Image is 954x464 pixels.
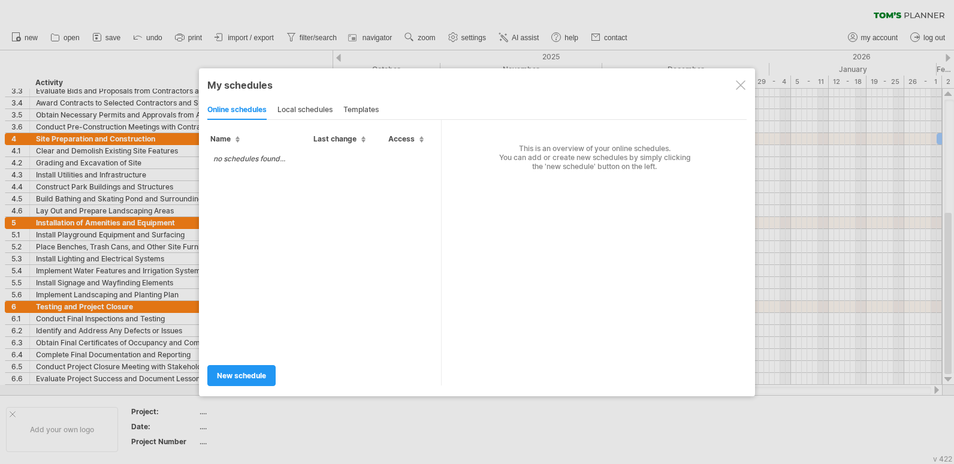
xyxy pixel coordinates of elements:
span: Name [210,134,240,143]
a: new schedule [207,365,276,386]
div: templates [343,101,379,120]
span: Last change [313,134,366,143]
div: This is an overview of your online schedules. You can add or create new schedules by simply click... [442,120,739,171]
div: local schedules [277,101,333,120]
div: online schedules [207,101,267,120]
span: new schedule [217,371,266,380]
td: no schedules found... [207,148,291,169]
div: My schedules [207,79,747,91]
span: Access [388,134,424,143]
